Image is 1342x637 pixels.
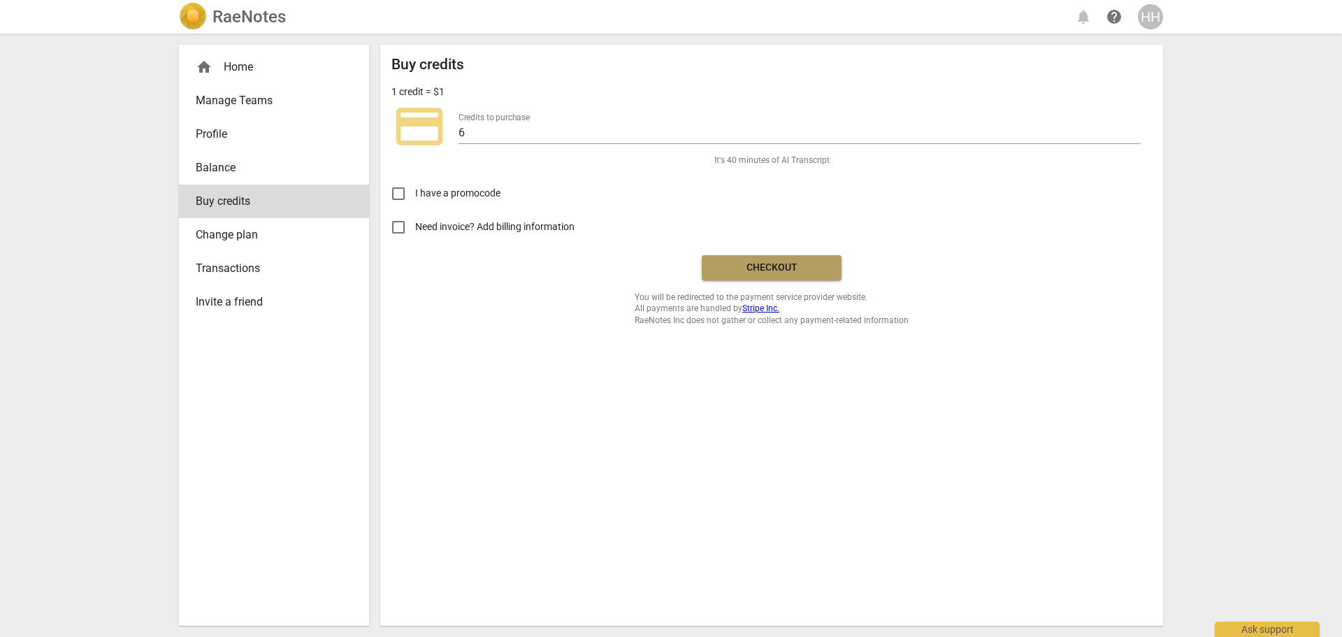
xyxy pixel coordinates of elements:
[179,3,286,31] a: LogoRaeNotes
[1215,622,1320,637] div: Ask support
[391,56,464,73] h2: Buy credits
[179,50,369,84] div: Home
[196,59,212,76] span: home
[196,126,341,143] span: Profile
[179,117,369,151] a: Profile
[1106,8,1123,25] span: help
[415,220,577,234] span: Need invoice? Add billing information
[196,59,341,76] div: Home
[196,227,341,243] span: Change plan
[391,85,445,99] p: 1 credit = $1
[196,159,341,176] span: Balance
[702,255,842,280] button: Checkout
[179,252,369,285] a: Transactions
[179,151,369,185] a: Balance
[459,113,530,122] label: Credits to purchase
[179,84,369,117] a: Manage Teams
[742,303,779,313] a: Stripe Inc.
[713,261,830,275] span: Checkout
[179,3,207,31] img: Logo
[212,7,286,27] h2: RaeNotes
[196,92,341,109] span: Manage Teams
[714,155,830,166] span: It's 40 minutes of AI Transcript
[1138,4,1163,29] button: HH
[415,186,500,201] span: I have a promocode
[1108,128,1119,139] img: npw-badge-icon-locked.svg
[635,292,909,327] span: You will be redirected to the payment service provider website. All payments are handled by RaeNo...
[196,294,341,310] span: Invite a friend
[391,99,447,155] span: credit_card
[179,185,369,218] a: Buy credits
[196,193,341,210] span: Buy credits
[179,218,369,252] a: Change plan
[1102,4,1127,29] a: Help
[179,285,369,319] a: Invite a friend
[196,260,341,277] span: Transactions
